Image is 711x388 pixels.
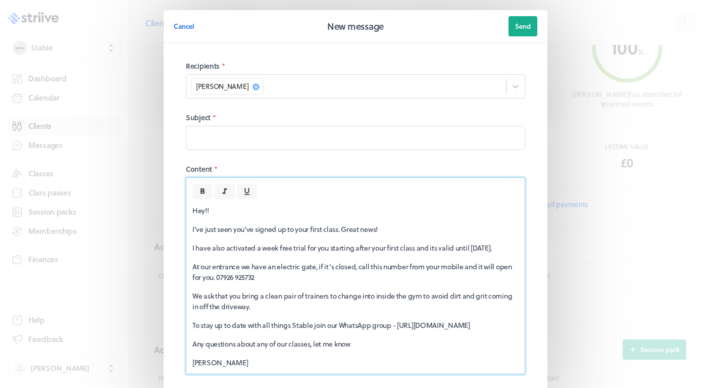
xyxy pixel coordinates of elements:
[192,320,519,330] p: To stay up to date with all things Stable join our WhatsApp group - [URL][DOMAIN_NAME]
[186,164,525,174] label: Content
[192,205,519,216] p: Hey!!
[192,338,519,349] p: Any questions about any of our classes, let me know
[515,22,531,31] span: Send
[192,243,519,253] p: I have also activated a week free trial for you starting after your first class and its valid unt...
[192,224,519,234] p: I’ve just seen you’ve signed up to your first class. Great news!
[509,16,537,36] button: Send
[327,19,384,33] h2: New message
[192,357,519,368] p: [PERSON_NAME]
[174,16,194,36] button: Cancel
[193,80,250,92] div: [PERSON_NAME]
[186,61,525,71] label: Recipients
[174,22,194,31] span: Cancel
[192,290,519,312] p: We ask that you bring a clean pair of trainers to change into inside the gym to avoid dirt and gr...
[186,113,525,123] label: Subject
[192,261,519,282] p: At our entrance we have an electric gate, if it’s closed, call this number from your mobile and i...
